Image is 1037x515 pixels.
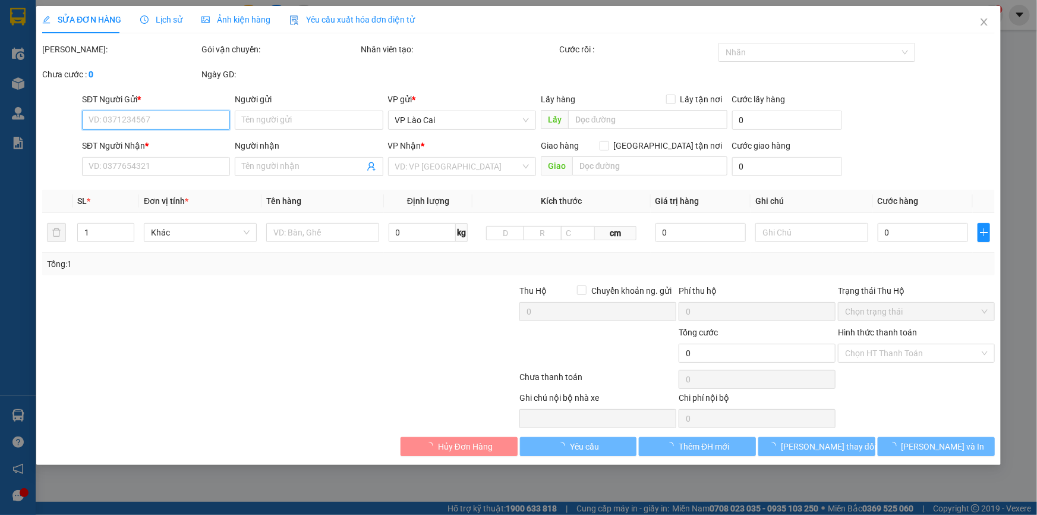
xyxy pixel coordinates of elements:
[541,196,582,206] span: Kích thước
[888,442,902,450] span: loading
[266,223,379,242] input: VD: Bàn, Ghế
[755,223,868,242] input: Ghi Chú
[676,93,727,106] span: Lấy tận nơi
[151,224,250,241] span: Khác
[732,95,786,104] label: Cước lấy hàng
[587,284,676,297] span: Chuyển khoản ng. gửi
[47,257,401,271] div: Tổng: 1
[519,370,678,391] div: Chưa thanh toán
[388,141,421,150] span: VP Nhận
[289,15,299,25] img: icon
[456,223,468,242] span: kg
[361,43,557,56] div: Nhân viên tạo:
[289,15,415,24] span: Yêu cầu xuất hóa đơn điện tử
[425,442,438,450] span: loading
[519,391,676,409] div: Ghi chú nội bộ nhà xe
[77,196,87,206] span: SL
[520,437,637,456] button: Yêu cầu
[655,196,699,206] span: Giá trị hàng
[401,437,518,456] button: Hủy Đơn Hàng
[732,141,791,150] label: Cước giao hàng
[561,226,595,240] input: C
[878,196,919,206] span: Cước hàng
[42,15,51,24] span: edit
[201,68,358,81] div: Ngày GD:
[144,196,188,206] span: Đơn vị tính
[42,15,121,24] span: SỬA ĐƠN HÀNG
[89,70,93,79] b: 0
[609,139,727,152] span: [GEOGRAPHIC_DATA] tận nơi
[845,303,988,321] span: Chọn trạng thái
[595,226,636,240] span: cm
[201,43,358,56] div: Gói vận chuyển:
[541,141,579,150] span: Giao hàng
[140,15,149,24] span: clock-circle
[666,442,679,450] span: loading
[541,156,572,175] span: Giao
[486,226,524,240] input: D
[559,43,716,56] div: Cước rồi :
[42,68,199,81] div: Chưa cước :
[902,440,985,453] span: [PERSON_NAME] và In
[878,437,995,456] button: [PERSON_NAME] và In
[201,15,270,24] span: Ảnh kiện hàng
[978,228,989,237] span: plus
[751,190,873,213] th: Ghi chú
[732,111,842,130] input: Cước lấy hàng
[388,93,536,106] div: VP gửi
[524,226,562,240] input: R
[758,437,875,456] button: [PERSON_NAME] thay đổi
[838,284,995,297] div: Trạng thái Thu Hộ
[541,110,568,129] span: Lấy
[82,139,230,152] div: SĐT Người Nhận
[967,6,1001,39] button: Close
[47,223,66,242] button: delete
[557,442,570,450] span: loading
[235,139,383,152] div: Người nhận
[235,93,383,106] div: Người gửi
[42,43,199,56] div: [PERSON_NAME]:
[768,442,781,450] span: loading
[438,440,493,453] span: Hủy Đơn Hàng
[978,223,990,242] button: plus
[201,15,210,24] span: picture
[570,440,599,453] span: Yêu cầu
[367,162,376,171] span: user-add
[838,328,917,337] label: Hình thức thanh toán
[140,15,182,24] span: Lịch sử
[732,157,842,176] input: Cước giao hàng
[781,440,876,453] span: [PERSON_NAME] thay đổi
[568,110,727,129] input: Dọc đường
[679,440,729,453] span: Thêm ĐH mới
[519,286,547,296] span: Thu Hộ
[266,196,301,206] span: Tên hàng
[407,196,449,206] span: Định lượng
[979,17,989,27] span: close
[395,111,529,129] span: VP Lào Cai
[639,437,756,456] button: Thêm ĐH mới
[679,391,836,409] div: Chi phí nội bộ
[679,284,836,302] div: Phí thu hộ
[82,93,230,106] div: SĐT Người Gửi
[679,328,718,337] span: Tổng cước
[541,95,575,104] span: Lấy hàng
[572,156,727,175] input: Dọc đường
